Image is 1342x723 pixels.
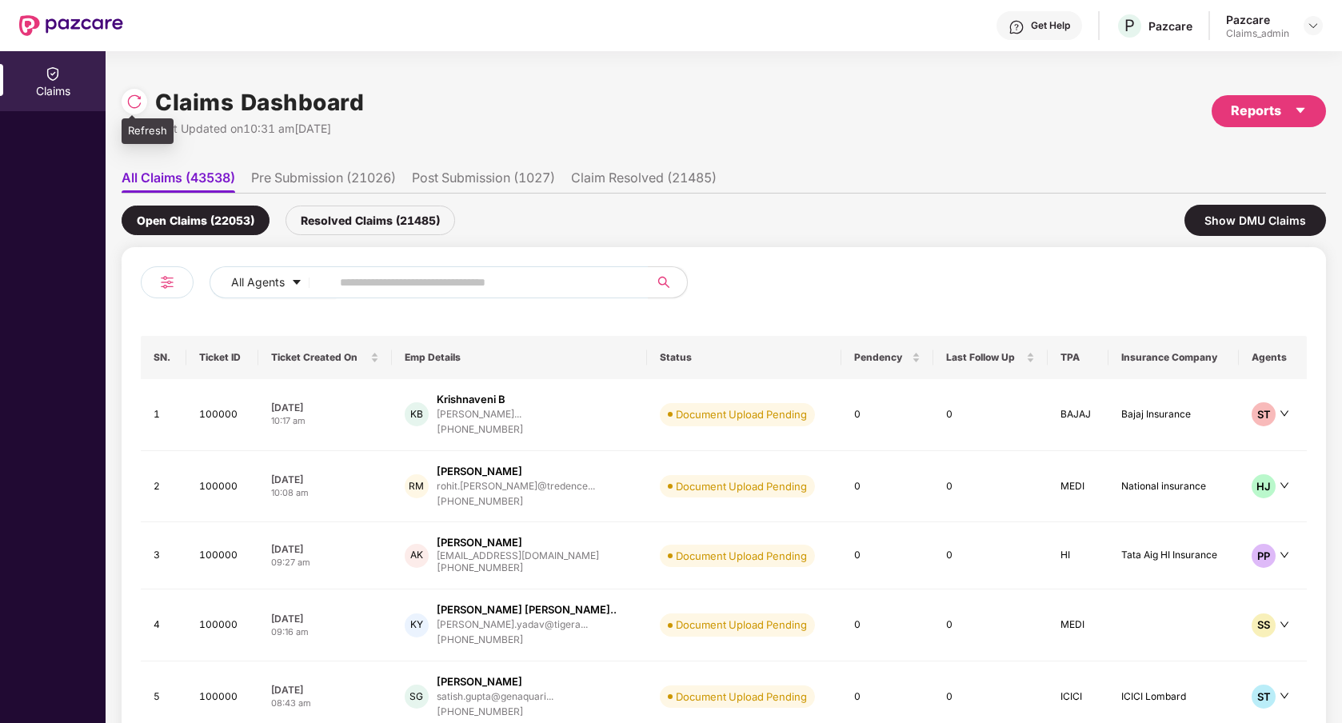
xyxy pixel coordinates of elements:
[271,683,379,697] div: [DATE]
[158,273,177,292] img: svg+xml;base64,PHN2ZyB4bWxucz0iaHR0cDovL3d3dy53My5vcmcvMjAwMC9zdmciIHdpZHRoPSIyNCIgaGVpZ2h0PSIyNC...
[1280,481,1289,490] span: down
[1280,409,1289,418] span: down
[676,478,807,494] div: Document Upload Pending
[437,464,522,479] div: [PERSON_NAME]
[186,379,258,451] td: 100000
[647,336,841,379] th: Status
[186,451,258,523] td: 100000
[1108,336,1239,379] th: Insurance Company
[258,336,392,379] th: Ticket Created On
[437,481,595,491] div: rohit.[PERSON_NAME]@tredence...
[1280,691,1289,701] span: down
[1108,379,1239,451] td: Bajaj Insurance
[648,266,688,298] button: search
[676,617,807,633] div: Document Upload Pending
[412,170,555,193] li: Post Submission (1027)
[1048,379,1108,451] td: BAJAJ
[271,401,379,414] div: [DATE]
[210,266,337,298] button: All Agentscaret-down
[271,697,379,710] div: 08:43 am
[155,120,364,138] div: Last Updated on 10:31 am[DATE]
[1280,550,1289,560] span: down
[186,336,258,379] th: Ticket ID
[841,451,933,523] td: 0
[1148,18,1192,34] div: Pazcare
[1252,474,1276,498] div: HJ
[676,548,807,564] div: Document Upload Pending
[933,379,1048,451] td: 0
[1031,19,1070,32] div: Get Help
[271,625,379,639] div: 09:16 am
[437,705,553,720] div: [PHONE_NUMBER]
[405,474,429,498] div: RM
[271,542,379,556] div: [DATE]
[271,556,379,569] div: 09:27 am
[271,486,379,500] div: 10:08 am
[126,94,142,110] img: svg+xml;base64,PHN2ZyBpZD0iUmVsb2FkLTMyeDMyIiB4bWxucz0iaHR0cDovL3d3dy53My5vcmcvMjAwMC9zdmciIHdpZH...
[1048,522,1108,589] td: HI
[676,406,807,422] div: Document Upload Pending
[437,602,617,617] div: [PERSON_NAME] [PERSON_NAME]..
[571,170,717,193] li: Claim Resolved (21485)
[437,494,595,509] div: [PHONE_NUMBER]
[437,422,524,437] div: [PHONE_NUMBER]
[841,379,933,451] td: 0
[271,612,379,625] div: [DATE]
[141,451,186,523] td: 2
[1294,104,1307,117] span: caret-down
[19,15,123,36] img: New Pazcare Logo
[1280,620,1289,629] span: down
[271,414,379,428] div: 10:17 am
[286,206,455,235] div: Resolved Claims (21485)
[841,589,933,661] td: 0
[231,274,285,291] span: All Agents
[437,535,522,550] div: [PERSON_NAME]
[186,589,258,661] td: 100000
[946,351,1023,364] span: Last Follow Up
[437,561,599,576] div: [PHONE_NUMBER]
[291,277,302,290] span: caret-down
[1307,19,1320,32] img: svg+xml;base64,PHN2ZyBpZD0iRHJvcGRvd24tMzJ4MzIiIHhtbG5zPSJodHRwOi8vd3d3LnczLm9yZy8yMDAwL3N2ZyIgd2...
[155,85,364,120] h1: Claims Dashboard
[933,522,1048,589] td: 0
[405,544,429,568] div: AK
[1108,451,1239,523] td: National insurance
[841,522,933,589] td: 0
[405,685,429,709] div: SG
[933,336,1048,379] th: Last Follow Up
[676,689,807,705] div: Document Upload Pending
[933,589,1048,661] td: 0
[1252,544,1276,568] div: PP
[1108,522,1239,589] td: Tata Aig HI Insurance
[437,619,588,629] div: [PERSON_NAME].yadav@tigera...
[271,473,379,486] div: [DATE]
[933,451,1048,523] td: 0
[437,691,553,701] div: satish.gupta@genaquari...
[648,276,679,289] span: search
[437,409,521,419] div: [PERSON_NAME]...
[1226,12,1289,27] div: Pazcare
[437,633,617,648] div: [PHONE_NUMBER]
[45,66,61,82] img: svg+xml;base64,PHN2ZyBpZD0iQ2xhaW0iIHhtbG5zPSJodHRwOi8vd3d3LnczLm9yZy8yMDAwL3N2ZyIgd2lkdGg9IjIwIi...
[122,118,174,144] div: Refresh
[1008,19,1024,35] img: svg+xml;base64,PHN2ZyBpZD0iSGVscC0zMngzMiIgeG1sbnM9Imh0dHA6Ly93d3cudzMub3JnLzIwMDAvc3ZnIiB3aWR0aD...
[1184,205,1326,236] div: Show DMU Claims
[141,522,186,589] td: 3
[437,550,599,561] div: [EMAIL_ADDRESS][DOMAIN_NAME]
[186,522,258,589] td: 100000
[1048,589,1108,661] td: MEDI
[405,402,429,426] div: KB
[1252,685,1276,709] div: ST
[1231,101,1307,121] div: Reports
[405,613,429,637] div: KY
[141,336,186,379] th: SN.
[1226,27,1289,40] div: Claims_admin
[854,351,909,364] span: Pendency
[1239,336,1307,379] th: Agents
[141,379,186,451] td: 1
[122,170,235,193] li: All Claims (43538)
[1048,451,1108,523] td: MEDI
[437,392,505,407] div: Krishnaveni B
[122,206,270,235] div: Open Claims (22053)
[841,336,933,379] th: Pendency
